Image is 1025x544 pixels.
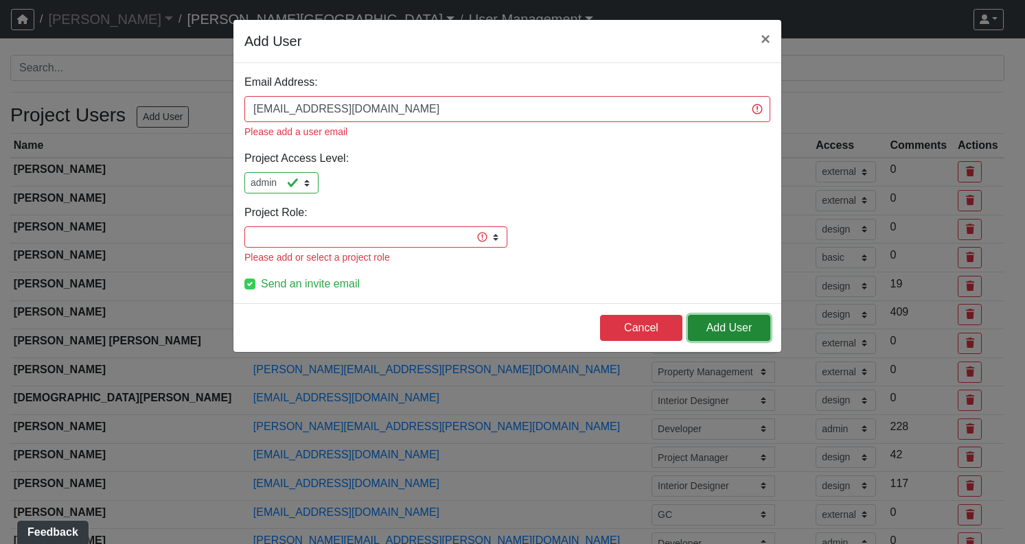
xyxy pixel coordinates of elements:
button: × [750,20,781,58]
div: Please add or select a project role [244,250,770,265]
button: Add User [688,315,770,341]
h5: Add User [244,31,301,51]
label: Project Access Level: [244,150,349,167]
label: Send an invite email [261,276,360,292]
select: Will have administrative rights on the project (delete/add users, modify revisions) [244,172,319,193]
iframe: Ybug feedback widget [10,517,95,544]
button: Cancel [600,315,682,341]
label: Project Role: [244,204,308,221]
input: example@atlasbayvr.com [244,96,770,122]
div: Please add a user email [244,125,770,139]
label: Email Address: [244,74,318,91]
